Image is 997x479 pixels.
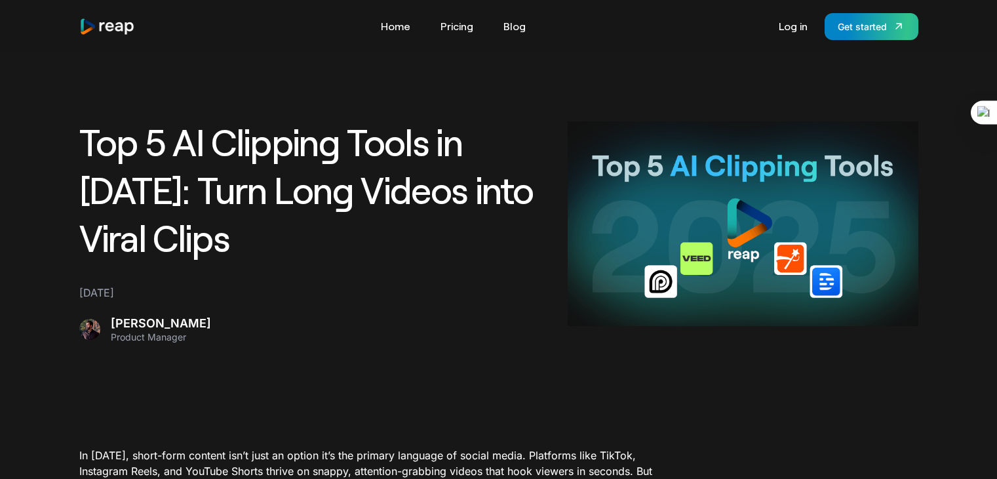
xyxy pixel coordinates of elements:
a: Log in [772,16,814,37]
a: Blog [497,16,532,37]
div: Get started [838,20,887,33]
div: [PERSON_NAME] [111,316,211,331]
h1: Top 5 AI Clipping Tools in [DATE]: Turn Long Videos into Viral Clips [79,118,552,261]
img: Reap vs OpusClip 2025 [568,121,918,326]
a: Get started [825,13,918,40]
a: home [79,18,136,35]
a: Home [374,16,417,37]
a: Pricing [434,16,480,37]
div: Product Manager [111,331,211,343]
div: [DATE] [79,285,552,301]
